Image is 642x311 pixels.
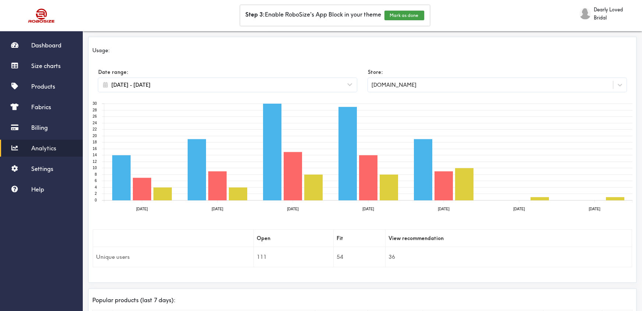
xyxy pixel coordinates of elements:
[334,230,385,247] th: Fit
[368,66,627,78] label: Store:
[31,165,53,172] span: Settings
[92,46,632,54] div: Usage:
[31,186,44,193] span: Help
[254,247,334,267] td: 111
[579,8,591,19] img: Dearly Loved Bridal
[334,247,385,267] td: 54
[31,83,55,90] span: Products
[385,230,632,247] th: View recommendation
[31,124,48,131] span: Billing
[98,66,357,78] label: Date range:
[31,42,61,49] span: Dashboard
[92,296,632,304] div: Popular products (last 7 days):
[31,62,61,69] span: Size charts
[385,247,632,267] td: 36
[31,103,51,111] span: Fabrics
[31,144,56,152] span: Analytics
[594,6,635,22] span: Dearly Loved Bridal
[384,11,424,20] button: Mark as done
[254,230,334,247] th: Open
[372,81,416,89] div: [DOMAIN_NAME]
[14,6,69,26] img: Robosize
[240,5,430,26] div: Enable RoboSize's App Block in your theme
[110,81,345,89] input: Select Date
[246,11,265,18] b: Step 3:
[93,247,254,267] td: Unique users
